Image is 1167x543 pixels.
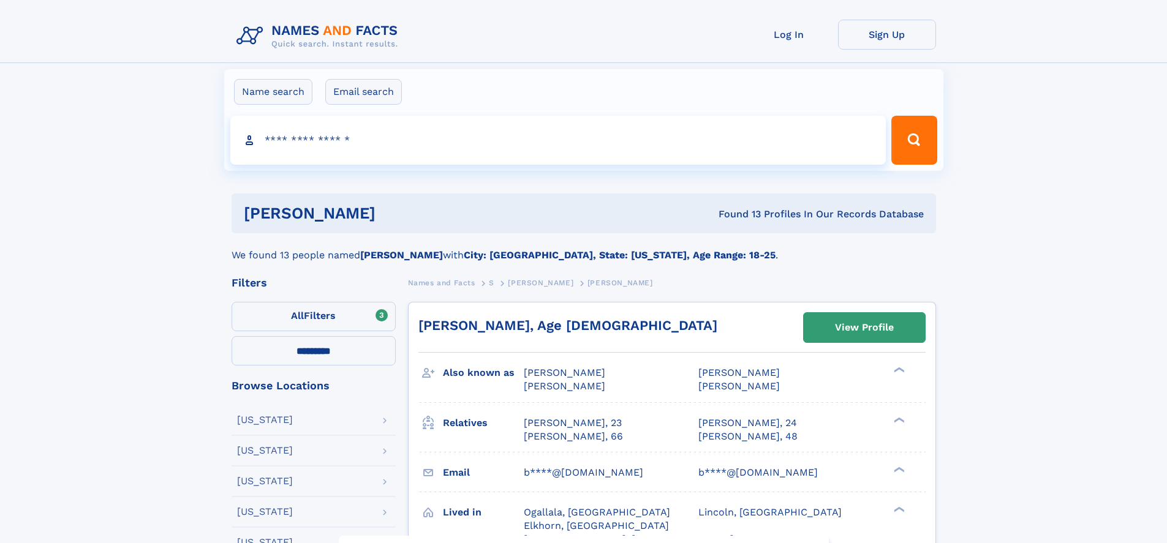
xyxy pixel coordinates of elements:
b: City: [GEOGRAPHIC_DATA], State: [US_STATE], Age Range: 18-25 [464,249,776,261]
div: [US_STATE] [237,476,293,486]
div: Browse Locations [232,380,396,391]
input: search input [230,116,886,165]
div: ❯ [891,366,905,374]
span: [PERSON_NAME] [524,380,605,392]
a: [PERSON_NAME], 23 [524,416,622,430]
div: ❯ [891,416,905,424]
span: [PERSON_NAME] [698,367,780,378]
div: [US_STATE] [237,507,293,517]
a: [PERSON_NAME], 24 [698,416,797,430]
button: Search Button [891,116,937,165]
a: [PERSON_NAME], Age [DEMOGRAPHIC_DATA] [418,318,717,333]
img: Logo Names and Facts [232,20,408,53]
a: Log In [740,20,838,50]
span: Ogallala, [GEOGRAPHIC_DATA] [524,506,670,518]
a: S [489,275,494,290]
div: ❯ [891,465,905,473]
div: ❯ [891,505,905,513]
div: Filters [232,277,396,288]
h3: Email [443,462,524,483]
h3: Relatives [443,413,524,433]
span: Elkhorn, [GEOGRAPHIC_DATA] [524,520,669,531]
h3: Lived in [443,502,524,523]
a: [PERSON_NAME], 48 [698,430,798,443]
label: Filters [232,302,396,331]
a: Names and Facts [408,275,475,290]
span: All [291,310,304,321]
span: [PERSON_NAME] [524,367,605,378]
span: [PERSON_NAME] [587,279,653,287]
label: Name search [234,79,312,105]
h3: Also known as [443,362,524,383]
div: Found 13 Profiles In Our Records Database [547,208,924,221]
div: We found 13 people named with . [232,233,936,263]
span: [PERSON_NAME] [508,279,573,287]
h1: [PERSON_NAME] [244,206,547,221]
span: Lincoln, [GEOGRAPHIC_DATA] [698,506,842,518]
a: [PERSON_NAME] [508,275,573,290]
span: [PERSON_NAME] [698,380,780,392]
span: S [489,279,494,287]
a: Sign Up [838,20,936,50]
a: [PERSON_NAME], 66 [524,430,623,443]
label: Email search [325,79,402,105]
div: [US_STATE] [237,446,293,455]
b: [PERSON_NAME] [360,249,443,261]
a: View Profile [804,313,925,342]
div: View Profile [835,313,894,342]
div: [US_STATE] [237,415,293,425]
